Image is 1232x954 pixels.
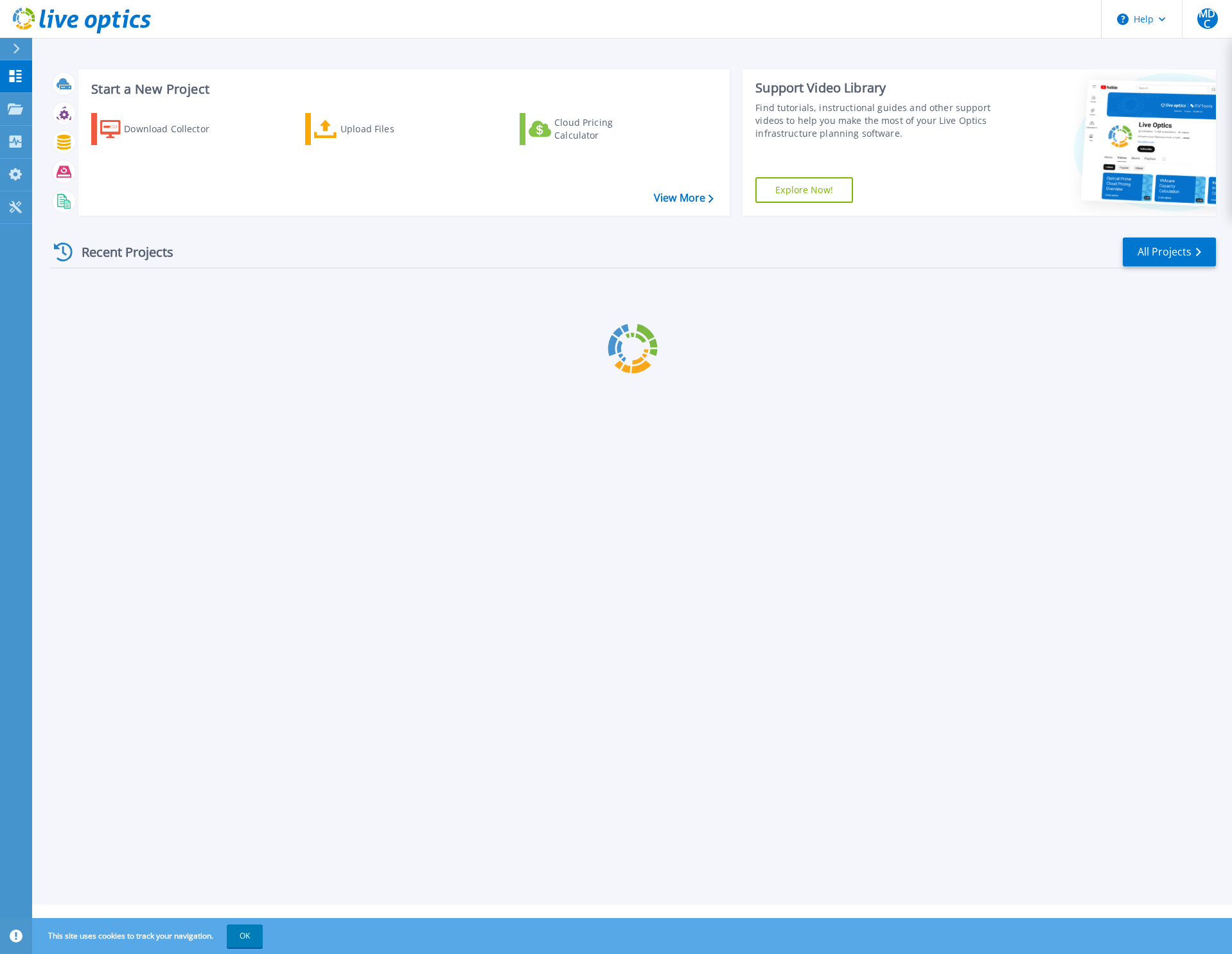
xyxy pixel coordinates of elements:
[305,113,448,145] a: Upload Files
[91,82,713,96] h3: Start a New Project
[654,192,714,204] a: View More
[554,116,657,142] div: Cloud Pricing Calculator
[340,116,443,142] div: Upload Files
[520,113,663,145] a: Cloud Pricing Calculator
[49,236,191,268] div: Recent Projects
[124,116,227,142] div: Download Collector
[1123,238,1216,266] a: All Projects
[755,80,997,96] div: Support Video Library
[755,101,997,140] div: Find tutorials, instructional guides and other support videos to help you make the most of your L...
[755,177,853,203] a: Explore Now!
[1197,8,1218,29] span: MDC
[227,924,263,948] button: OK
[91,113,234,145] a: Download Collector
[35,924,263,948] span: This site uses cookies to track your navigation.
